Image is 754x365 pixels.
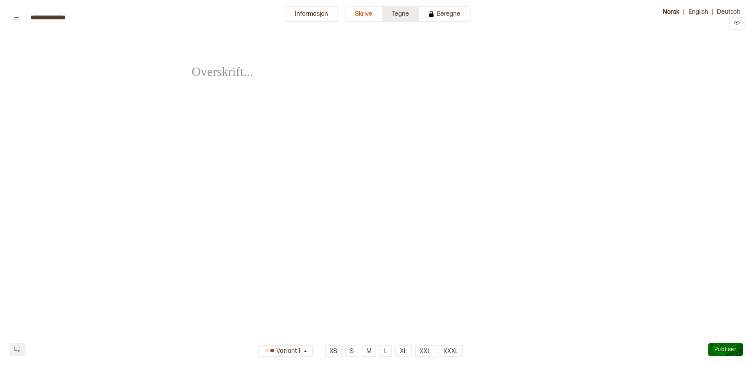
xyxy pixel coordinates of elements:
svg: Preview [734,20,740,26]
div: | | [646,6,745,30]
a: Preview [729,20,745,28]
button: XS [325,345,342,357]
a: Tegne [383,6,419,30]
button: Preview [729,17,745,30]
a: Beregne [419,6,471,30]
button: S [345,345,358,357]
button: XXL [415,345,435,357]
button: English [685,6,712,17]
button: Deutsch [713,6,745,17]
button: L [379,345,392,357]
button: Beregne [419,6,471,22]
div: Variant 1 [263,345,302,358]
span: Publiser [715,346,737,353]
button: Variant 1 [258,345,313,357]
button: Tegne [383,6,419,22]
a: Skrive [345,6,383,30]
button: Norsk [659,6,683,17]
button: Skrive [345,6,383,22]
button: Informasjon [285,6,338,22]
button: XL [395,345,412,357]
button: M [362,345,376,357]
button: XXXL [439,345,463,357]
button: Publiser [708,343,743,356]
